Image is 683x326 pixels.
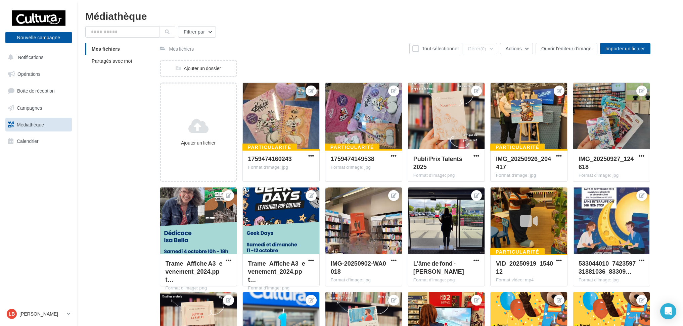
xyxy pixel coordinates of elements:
[579,172,644,178] div: Format d'image: jpg
[481,46,486,51] span: (0)
[600,43,650,54] button: Importer un fichier
[536,43,597,54] button: Ouvrir l'éditeur d'image
[92,46,120,52] span: Mes fichiers
[17,105,42,111] span: Campagnes
[178,26,216,38] button: Filtrer par
[331,155,374,162] span: 1759474149538
[169,46,194,52] div: Mes fichiers
[579,155,634,170] span: IMG_20250927_124618
[413,172,479,178] div: Format d'image: png
[4,50,71,64] button: Notifications
[496,260,553,275] span: VID_20250919_154012
[413,155,462,170] span: Publi Prix Talents 2025
[242,144,297,151] div: Particularité
[4,101,73,115] a: Campagnes
[331,164,397,170] div: Format d'image: jpg
[500,43,533,54] button: Actions
[490,144,545,151] div: Particularité
[19,311,64,317] p: [PERSON_NAME]
[5,308,72,320] a: LB [PERSON_NAME]
[248,260,305,283] span: Trame_Affiche A3_evenement_2024.pptx (32)
[490,248,545,256] div: Particularité
[164,140,233,146] div: Ajouter un fichier
[17,138,39,144] span: Calendrier
[92,58,132,64] span: Partagés avec moi
[409,43,462,54] button: Tout sélectionner
[17,71,40,77] span: Opérations
[5,32,72,43] button: Nouvelle campagne
[496,155,551,170] span: IMG_20250926_204417
[4,134,73,148] a: Calendrier
[166,260,223,283] span: Trame_Affiche A3_evenement_2024.pptx (34)
[18,54,43,60] span: Notifications
[331,277,397,283] div: Format d'image: jpg
[248,164,314,170] div: Format d'image: jpg
[331,260,386,275] span: IMG-20250902-WA0018
[248,285,314,291] div: Format d'image: png
[579,277,644,283] div: Format d'image: jpg
[496,172,562,178] div: Format d'image: jpg
[166,285,231,291] div: Format d'image: png
[579,260,636,275] span: 533044010_742359731881036_8330943721313222588_n
[506,46,522,51] span: Actions
[4,84,73,98] a: Boîte de réception
[85,11,675,21] div: Médiathèque
[17,88,55,94] span: Boîte de réception
[9,311,15,317] span: LB
[4,67,73,81] a: Opérations
[248,155,292,162] span: 1759474160243
[462,43,497,54] button: Gérer(0)
[4,118,73,132] a: Médiathèque
[17,121,44,127] span: Médiathèque
[161,65,236,72] div: Ajouter un dossier
[496,277,562,283] div: Format video: mp4
[413,260,464,275] span: L'âme de fond - Julia Clavel
[660,303,676,319] div: Open Intercom Messenger
[413,277,479,283] div: Format d'image: png
[325,144,379,151] div: Particularité
[605,46,645,51] span: Importer un fichier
